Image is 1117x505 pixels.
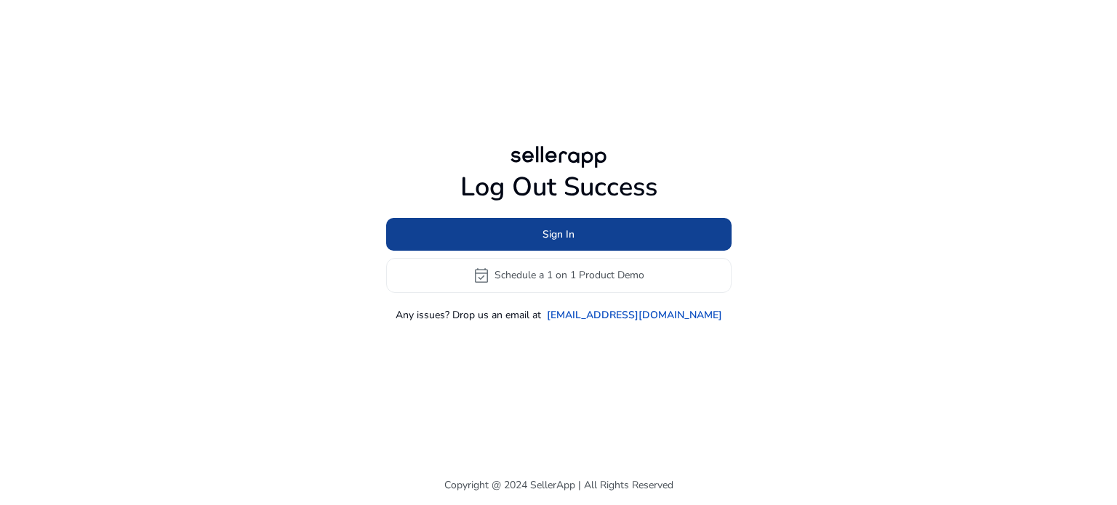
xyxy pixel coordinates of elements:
button: event_availableSchedule a 1 on 1 Product Demo [386,258,732,293]
span: event_available [473,267,490,284]
span: Sign In [543,227,574,242]
p: Any issues? Drop us an email at [396,307,541,323]
button: Sign In [386,218,732,251]
h1: Log Out Success [386,171,732,203]
a: [EMAIL_ADDRESS][DOMAIN_NAME] [547,307,722,323]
